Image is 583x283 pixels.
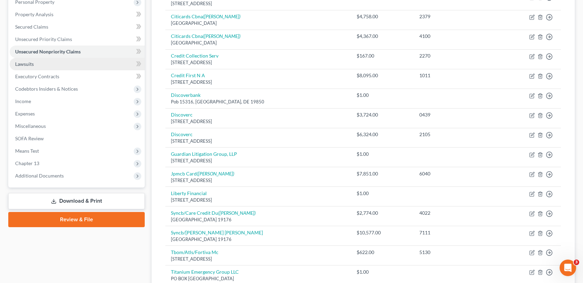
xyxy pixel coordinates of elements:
div: $1.00 [357,92,408,99]
div: [STREET_ADDRESS] [171,79,346,85]
span: Lawsuits [15,61,34,67]
div: 7111 [419,229,489,236]
div: $1.00 [357,269,408,275]
a: Tbom/Atls/Fortiva Mc [171,249,218,255]
span: Executory Contracts [15,73,59,79]
div: $4,758.00 [357,13,408,20]
div: 5130 [419,249,489,256]
span: Property Analysis [15,11,53,17]
div: 6040 [419,170,489,177]
a: Titanium Emergency Group LLC [171,269,239,275]
a: Credit First N A [171,72,205,78]
span: Unsecured Priority Claims [15,36,72,42]
a: Executory Contracts [10,70,145,83]
i: ([PERSON_NAME]) [203,33,241,39]
div: $6,324.00 [357,131,408,138]
div: [GEOGRAPHIC_DATA] [171,40,346,46]
a: Review & File [8,212,145,227]
a: Discoverc [171,131,193,137]
i: ([PERSON_NAME]) [218,210,256,216]
a: Download & Print [8,193,145,209]
i: ([PERSON_NAME]) [197,171,234,176]
div: $4,367.00 [357,33,408,40]
span: Income [15,98,31,104]
div: 4100 [419,33,489,40]
div: $8,095.00 [357,72,408,79]
a: Lawsuits [10,58,145,70]
div: [STREET_ADDRESS] [171,158,346,164]
div: [STREET_ADDRESS] [171,177,346,184]
div: 1011 [419,72,489,79]
a: Citicards Cbna([PERSON_NAME]) [171,33,241,39]
span: Expenses [15,111,35,117]
a: Unsecured Nonpriority Claims [10,46,145,58]
a: Guardian Litigation Group, LLP [171,151,237,157]
a: Discoverc [171,112,193,118]
div: $167.00 [357,52,408,59]
a: Secured Claims [10,21,145,33]
div: 4022 [419,210,489,216]
a: Jpmcb Card([PERSON_NAME]) [171,171,234,176]
div: $10,577.00 [357,229,408,236]
div: $1.00 [357,190,408,197]
div: $7,851.00 [357,170,408,177]
div: [STREET_ADDRESS] [171,118,346,125]
iframe: Intercom live chat [560,260,576,276]
span: Additional Documents [15,173,64,179]
a: Liberty Financial [171,190,207,196]
span: Chapter 13 [15,160,39,166]
div: 0439 [419,111,489,118]
a: Unsecured Priority Claims [10,33,145,46]
div: [STREET_ADDRESS] [171,59,346,66]
div: [STREET_ADDRESS] [171,0,346,7]
span: Unsecured Nonpriority Claims [15,49,81,54]
span: Secured Claims [15,24,48,30]
div: [GEOGRAPHIC_DATA] [171,20,346,27]
a: Syncb/[PERSON_NAME] [PERSON_NAME] [171,230,263,235]
span: Codebtors Insiders & Notices [15,86,78,92]
div: $1.00 [357,151,408,158]
div: $3,724.00 [357,111,408,118]
a: SOFA Review [10,132,145,145]
span: SOFA Review [15,135,44,141]
div: 2270 [419,52,489,59]
div: Pob 15316, [GEOGRAPHIC_DATA], DE 19850 [171,99,346,105]
div: PO BOX [GEOGRAPHIC_DATA] [171,275,346,282]
div: 2379 [419,13,489,20]
a: Property Analysis [10,8,145,21]
div: [GEOGRAPHIC_DATA] 19176 [171,236,346,243]
a: Discoverbank [171,92,201,98]
a: Citicards Cbna([PERSON_NAME]) [171,13,241,19]
span: 3 [574,260,579,265]
i: ([PERSON_NAME]) [203,13,241,19]
span: Miscellaneous [15,123,46,129]
div: [STREET_ADDRESS] [171,138,346,144]
div: [STREET_ADDRESS] [171,256,346,262]
div: $622.00 [357,249,408,256]
span: Means Test [15,148,39,154]
a: Credit Collection Serv [171,53,218,59]
div: [GEOGRAPHIC_DATA] 19176 [171,216,346,223]
div: [STREET_ADDRESS] [171,197,346,203]
div: $2,774.00 [357,210,408,216]
div: 2105 [419,131,489,138]
a: Syncb/Care Credit Du([PERSON_NAME]) [171,210,256,216]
